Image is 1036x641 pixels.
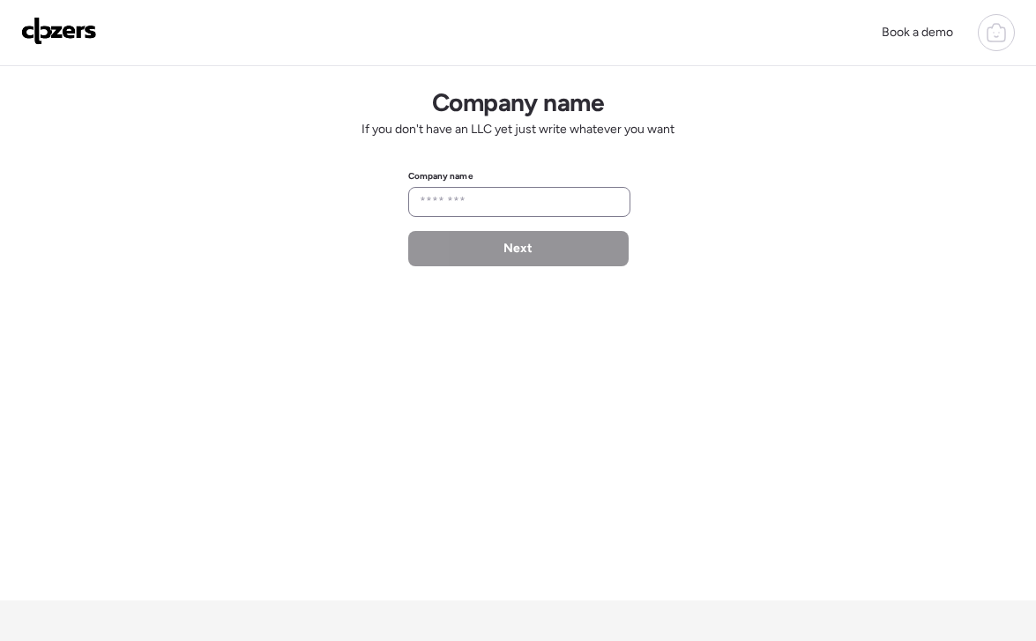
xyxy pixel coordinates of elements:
h1: Company name [432,87,604,117]
span: If you don't have an LLC yet just write whatever you want [361,121,675,138]
span: Next [503,240,533,257]
label: Company name [408,170,473,182]
span: Book a demo [882,25,953,40]
img: Logo [21,17,97,45]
